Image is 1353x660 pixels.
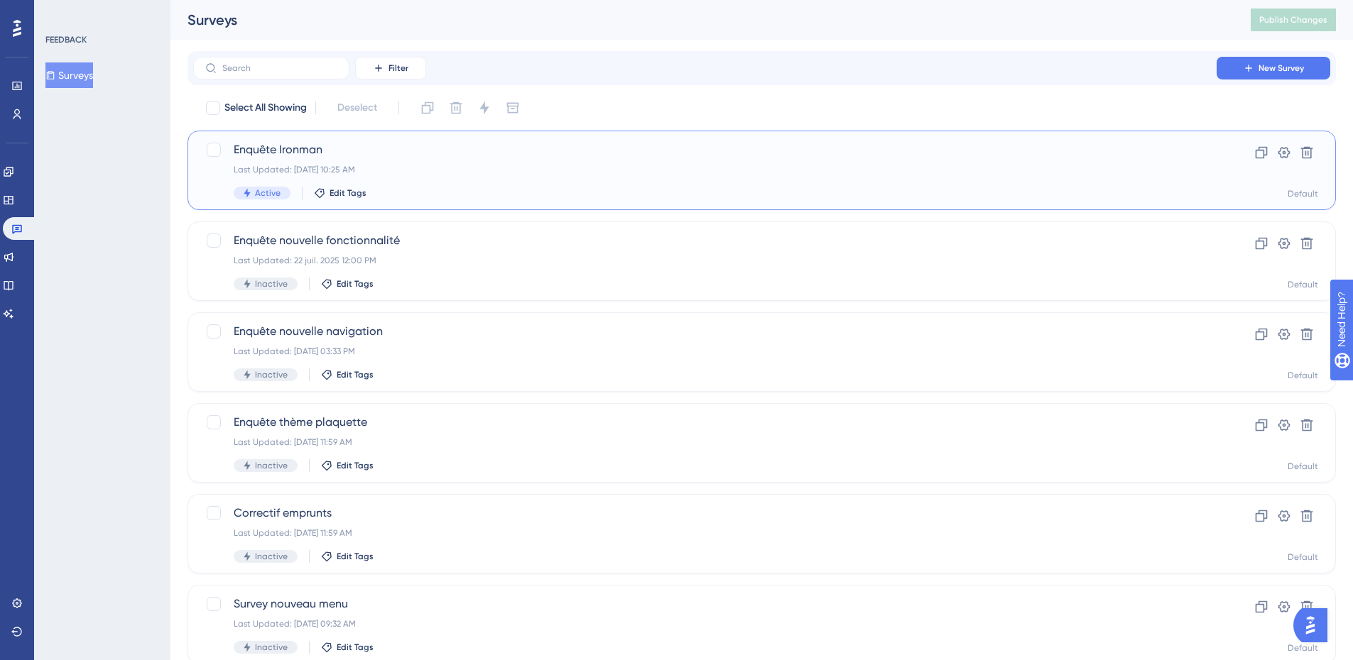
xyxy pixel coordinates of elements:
[255,278,288,290] span: Inactive
[45,34,87,45] div: FEEDBACK
[337,642,374,653] span: Edit Tags
[330,187,366,199] span: Edit Tags
[1293,604,1336,647] iframe: UserGuiding AI Assistant Launcher
[337,551,374,562] span: Edit Tags
[1251,9,1336,31] button: Publish Changes
[234,505,1176,522] span: Correctif emprunts
[1259,62,1304,74] span: New Survey
[325,95,390,121] button: Deselect
[234,595,1176,612] span: Survey nouveau menu
[321,369,374,380] button: Edit Tags
[255,642,288,653] span: Inactive
[321,278,374,290] button: Edit Tags
[45,62,93,88] button: Surveys
[321,460,374,471] button: Edit Tags
[255,460,288,471] span: Inactive
[1217,57,1330,79] button: New Survey
[234,164,1176,175] div: Last Updated: [DATE] 10:25 AM
[314,187,366,199] button: Edit Tags
[234,255,1176,266] div: Last Updated: 22 juil. 2025 12:00 PM
[234,141,1176,158] span: Enquête Ironman
[33,4,89,21] span: Need Help?
[234,346,1176,357] div: Last Updated: [DATE] 03:33 PM
[188,10,1215,30] div: Surveys
[388,62,408,74] span: Filter
[255,187,281,199] span: Active
[337,278,374,290] span: Edit Tags
[1288,188,1318,199] div: Default
[255,551,288,562] span: Inactive
[321,551,374,562] button: Edit Tags
[337,99,377,116] span: Deselect
[234,436,1176,448] div: Last Updated: [DATE] 11:59 AM
[234,232,1176,249] span: Enquête nouvelle fonctionnalité
[234,323,1176,340] span: Enquête nouvelle navigation
[321,642,374,653] button: Edit Tags
[337,460,374,471] span: Edit Tags
[224,99,307,116] span: Select All Showing
[255,369,288,380] span: Inactive
[234,618,1176,629] div: Last Updated: [DATE] 09:32 AM
[234,527,1176,539] div: Last Updated: [DATE] 11:59 AM
[1288,461,1318,472] div: Default
[1288,642,1318,654] div: Default
[1288,551,1318,563] div: Default
[355,57,426,79] button: Filter
[234,414,1176,431] span: Enquête thème plaquette
[337,369,374,380] span: Edit Tags
[222,63,337,73] input: Search
[1288,279,1318,290] div: Default
[1259,14,1327,26] span: Publish Changes
[1288,370,1318,381] div: Default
